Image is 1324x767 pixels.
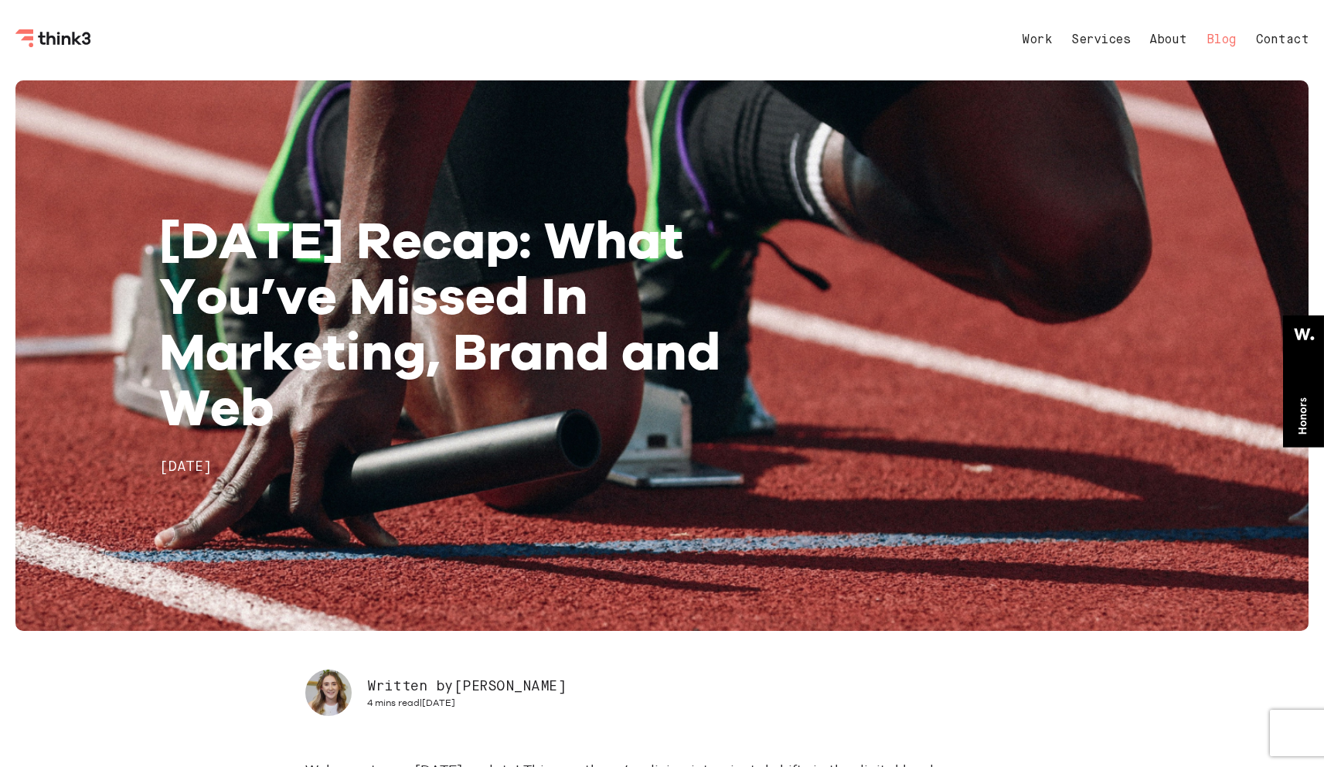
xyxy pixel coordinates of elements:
span: [DATE] [422,697,455,708]
span: 4 mins read [367,697,420,708]
h3: Written by [367,677,567,696]
span: [PERSON_NAME] [454,680,567,694]
a: Work [1022,34,1052,46]
h2: [DATE] [159,458,822,476]
a: Services [1071,34,1130,46]
a: About [1149,34,1187,46]
div: | [367,697,567,709]
h1: [DATE] Recap: What You’ve Missed In Marketing, Brand and Web [159,212,822,435]
a: Think3 Logo [15,36,93,50]
a: Blog [1207,34,1237,46]
a: Contact [1256,34,1309,46]
img: Author: Amey Murray [305,670,352,716]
